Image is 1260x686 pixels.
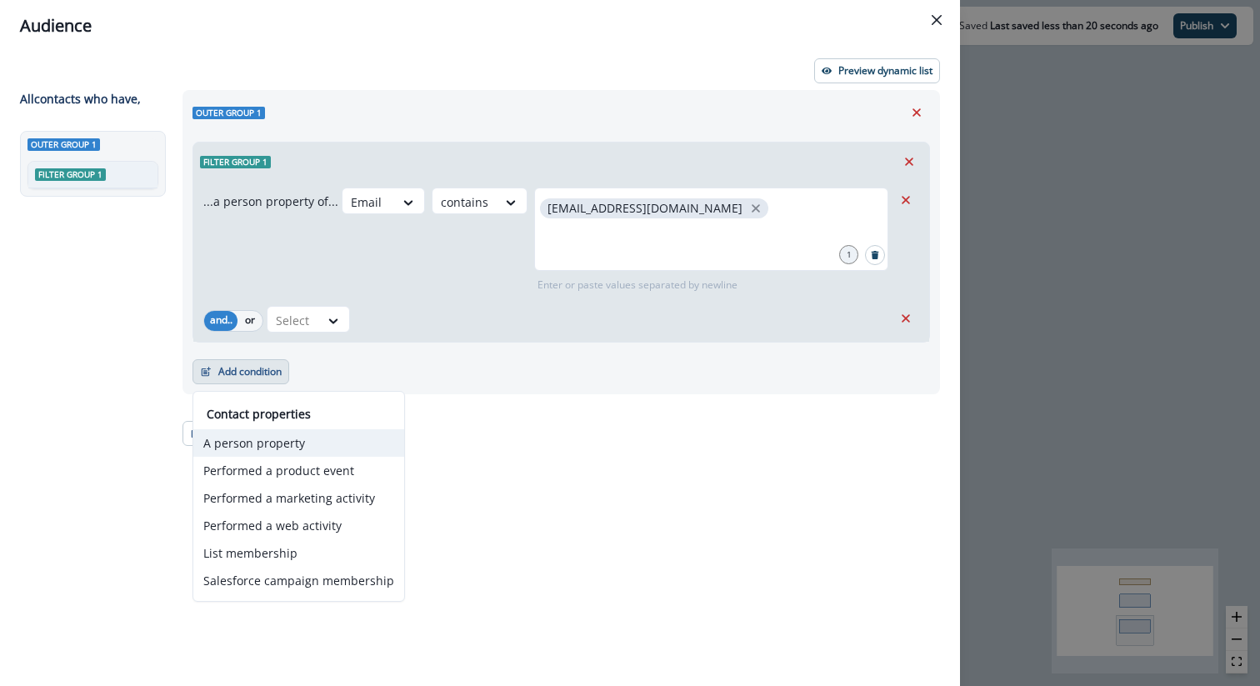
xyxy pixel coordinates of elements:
[534,278,741,293] p: Enter or paste values separated by newline
[814,58,940,83] button: Preview dynamic list
[193,457,404,484] button: Performed a product event
[192,359,289,384] button: Add condition
[193,512,404,539] button: Performed a web activity
[182,421,279,446] button: Add condition
[896,149,922,174] button: Remove
[838,65,932,77] p: Preview dynamic list
[203,193,338,210] p: ...a person property of...
[207,405,391,423] p: Contact properties
[193,539,404,567] button: List membership
[193,567,404,594] button: Salesforce campaign membership
[204,311,237,331] button: and..
[892,306,919,331] button: Remove
[35,168,106,181] span: Filter group 1
[747,200,764,217] button: close
[865,245,885,265] button: Search
[27,138,100,151] span: Outer group 1
[192,107,265,119] span: Outer group 1
[547,202,742,216] p: [EMAIL_ADDRESS][DOMAIN_NAME]
[20,13,940,38] div: Audience
[839,245,858,264] div: 1
[200,156,271,168] span: Filter group 1
[892,188,919,213] button: Remove
[20,90,141,108] p: All contact s who have,
[903,100,930,125] button: Remove
[193,429,404,457] button: A person property
[923,7,950,33] button: Close
[193,484,404,512] button: Performed a marketing activity
[237,311,262,331] button: or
